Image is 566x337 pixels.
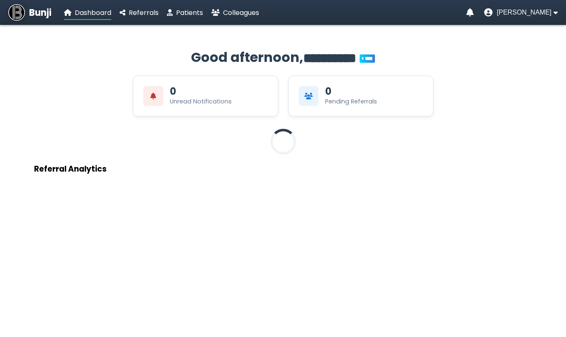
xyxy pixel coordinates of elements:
h3: Referral Analytics [34,163,532,175]
button: User menu [484,8,558,17]
a: Referrals [120,7,159,18]
span: Patients [176,8,203,17]
a: Notifications [466,8,474,17]
div: View Unread Notifications [133,76,278,116]
span: Colleagues [223,8,259,17]
a: Bunji [8,4,51,21]
img: Bunji Dental Referral Management [8,4,25,21]
a: Patients [167,7,203,18]
span: [PERSON_NAME] [497,9,551,16]
a: Colleagues [211,7,259,18]
span: Dashboard [75,8,111,17]
a: Dashboard [64,7,111,18]
div: View Pending Referrals [288,76,434,116]
h2: Good afternoon, [34,47,532,67]
div: 0 [170,86,176,96]
span: Referrals [129,8,159,17]
span: Bunji [29,6,51,20]
span: You’re on Plus! [360,54,375,63]
div: Pending Referrals [325,97,377,106]
div: Unread Notifications [170,97,232,106]
div: 0 [325,86,331,96]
